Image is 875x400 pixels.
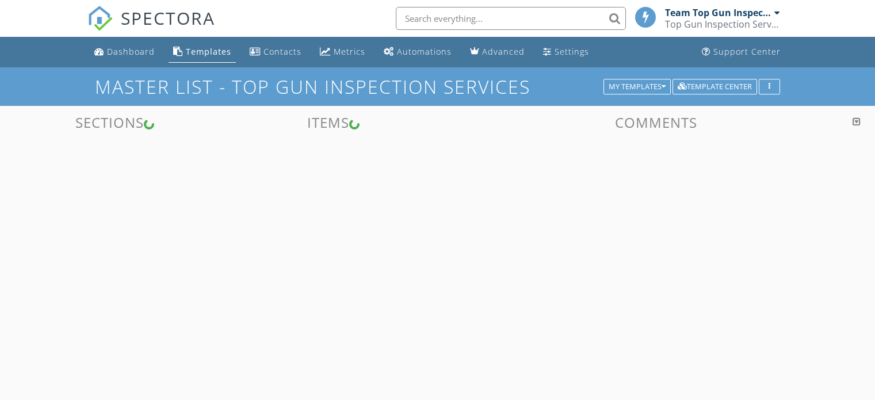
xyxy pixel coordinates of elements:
[445,115,869,130] h3: Comments
[186,46,231,57] div: Templates
[603,79,671,95] button: My Templates
[609,83,666,91] div: My Templates
[397,46,452,57] div: Automations
[95,77,780,97] h1: Master list - Top Gun Inspection Services
[482,46,525,57] div: Advanced
[555,46,589,57] div: Settings
[245,41,306,63] a: Contacts
[315,41,370,63] a: Metrics
[87,6,113,31] img: The Best Home Inspection Software - Spectora
[673,81,757,91] a: Template Center
[87,16,215,40] a: SPECTORA
[665,7,771,18] div: Team Top Gun Inspectors
[673,79,757,95] button: Template Center
[107,46,155,57] div: Dashboard
[90,41,159,63] a: Dashboard
[379,41,456,63] a: Automations (Basic)
[665,18,780,30] div: Top Gun Inspection Services Group, Inc
[169,41,236,63] a: Templates
[465,41,529,63] a: Advanced
[678,83,752,91] div: Template Center
[121,6,215,30] span: SPECTORA
[334,46,365,57] div: Metrics
[263,46,301,57] div: Contacts
[713,46,781,57] div: Support Center
[219,115,437,130] h3: Items
[538,41,594,63] a: Settings
[396,7,626,30] input: Search everything...
[697,41,785,63] a: Support Center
